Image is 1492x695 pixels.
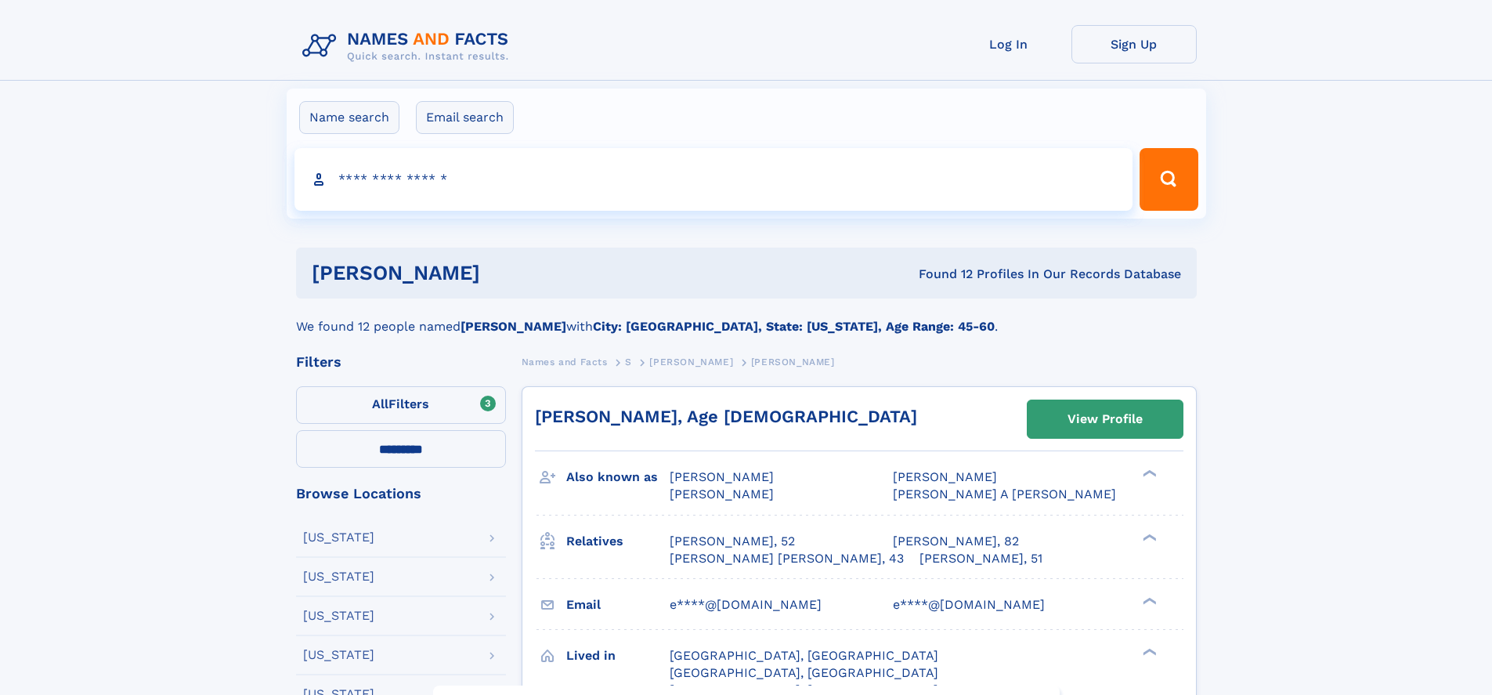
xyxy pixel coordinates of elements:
[1140,148,1198,211] button: Search Button
[649,357,733,367] span: [PERSON_NAME]
[919,550,1042,567] a: [PERSON_NAME], 51
[593,319,995,334] b: City: [GEOGRAPHIC_DATA], State: [US_STATE], Age Range: 45-60
[625,352,632,371] a: S
[893,487,1116,501] span: [PERSON_NAME] A [PERSON_NAME]
[535,407,917,426] a: [PERSON_NAME], Age [DEMOGRAPHIC_DATA]
[751,357,835,367] span: [PERSON_NAME]
[946,25,1071,63] a: Log In
[303,531,374,544] div: [US_STATE]
[893,533,1019,550] a: [PERSON_NAME], 82
[1139,469,1158,479] div: ❯
[566,464,670,490] h3: Also known as
[296,386,506,424] label: Filters
[649,352,733,371] a: [PERSON_NAME]
[670,648,938,663] span: [GEOGRAPHIC_DATA], [GEOGRAPHIC_DATA]
[1139,595,1158,606] div: ❯
[296,25,522,67] img: Logo Names and Facts
[566,643,670,669] h3: Lived in
[1139,646,1158,657] div: ❯
[303,649,374,661] div: [US_STATE]
[670,469,774,484] span: [PERSON_NAME]
[670,487,774,501] span: [PERSON_NAME]
[303,610,374,622] div: [US_STATE]
[303,570,374,583] div: [US_STATE]
[670,550,904,567] a: [PERSON_NAME] [PERSON_NAME], 43
[1139,532,1158,542] div: ❯
[522,352,608,371] a: Names and Facts
[893,469,997,484] span: [PERSON_NAME]
[625,357,632,367] span: S
[1028,400,1183,438] a: View Profile
[566,592,670,618] h3: Email
[699,266,1181,283] div: Found 12 Profiles In Our Records Database
[296,299,1197,336] div: We found 12 people named with .
[312,263,699,283] h1: [PERSON_NAME]
[296,355,506,369] div: Filters
[1068,401,1143,437] div: View Profile
[670,665,938,680] span: [GEOGRAPHIC_DATA], [GEOGRAPHIC_DATA]
[461,319,566,334] b: [PERSON_NAME]
[670,533,795,550] a: [PERSON_NAME], 52
[566,528,670,555] h3: Relatives
[296,487,506,501] div: Browse Locations
[416,101,514,134] label: Email search
[1071,25,1197,63] a: Sign Up
[299,101,399,134] label: Name search
[372,396,388,411] span: All
[294,148,1133,211] input: search input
